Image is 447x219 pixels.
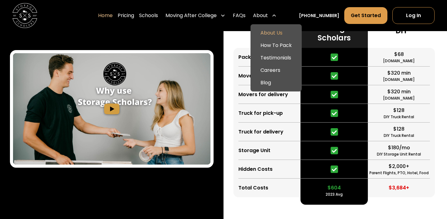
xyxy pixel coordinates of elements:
div: Moving After College [165,12,217,19]
div: DIY Truck Rental [384,114,414,120]
a: Log In [392,7,435,24]
div: DIY Storage Unit Rental [377,151,421,157]
a: Schools [139,7,158,24]
a: Pricing [118,7,134,24]
div: Truck for pick-up [238,109,283,117]
a: About Us [253,27,299,39]
div: Moving After College [163,7,228,24]
div: $3,684+ [389,184,409,192]
div: About [251,7,279,24]
h3: DIY [395,26,408,35]
div: Hidden Costs [238,165,273,173]
div: 2023 Avg [326,192,343,197]
div: Truck for delivery [238,128,283,136]
a: Testimonials [253,52,299,64]
div: Movers for pick-up [238,72,287,80]
div: $128 [393,107,404,114]
a: open lightbox [13,53,210,165]
div: Parent Flights, PTO, Hotel, Food [369,170,429,176]
div: $320 min [387,88,411,96]
a: [PHONE_NUMBER] [299,12,339,19]
nav: About [251,24,302,91]
div: $320 min [387,69,411,77]
img: Storage Scholars - How it Works video. [13,53,210,165]
a: Home [98,7,113,24]
a: Get Started [344,7,387,24]
div: [DOMAIN_NAME] [383,58,415,64]
h3: Storage Scholars [305,23,363,43]
div: $128 [393,125,404,133]
a: FAQs [233,7,246,24]
div: Storage Unit [238,147,270,154]
div: [DOMAIN_NAME] [383,77,415,82]
div: $2,000+ [389,163,409,170]
div: Packing Supplies [238,54,281,61]
a: Careers [253,64,299,77]
div: [DOMAIN_NAME] [383,96,415,101]
div: About [253,12,268,19]
div: DIY Truck Rental [384,133,414,138]
div: $180/mo [388,144,410,151]
div: $68 [394,51,404,58]
img: Storage Scholars main logo [12,3,37,28]
div: Movers for delivery [238,91,288,98]
div: Total Costs [238,184,268,192]
a: Blog [253,77,299,89]
a: How To Pack [253,39,299,52]
div: $604 [327,184,341,192]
